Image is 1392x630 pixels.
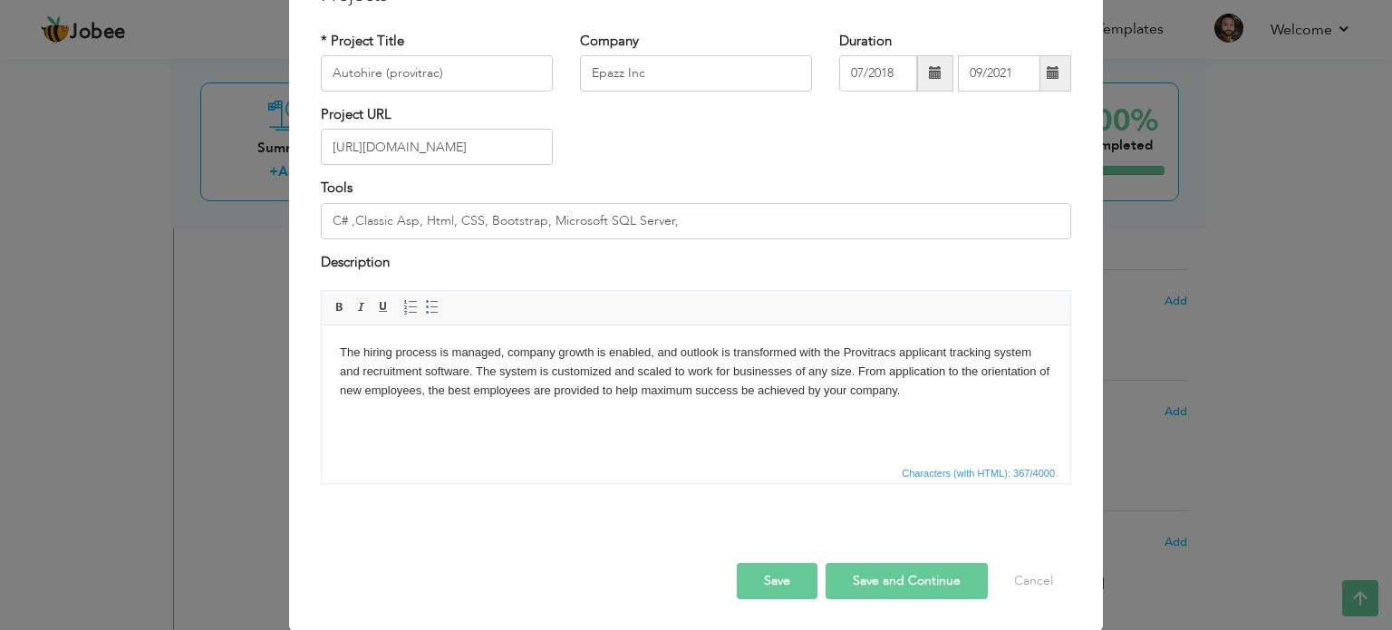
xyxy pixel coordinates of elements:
[580,32,639,51] label: Company
[321,179,353,198] label: Tools
[839,32,892,51] label: Duration
[898,465,1060,481] div: Statistics
[826,563,988,599] button: Save and Continue
[898,465,1058,481] span: Characters (with HTML): 367/4000
[958,55,1040,92] input: Present
[839,55,917,92] input: From
[737,563,817,599] button: Save
[321,253,390,272] label: Description
[330,297,350,317] a: Bold
[321,32,404,51] label: * Project Title
[373,297,393,317] a: Underline
[352,297,372,317] a: Italic
[996,563,1071,599] button: Cancel
[401,297,420,317] a: Insert/Remove Numbered List
[321,105,391,124] label: Project URL
[322,325,1070,461] iframe: Rich Text Editor, projectEditor
[422,297,442,317] a: Insert/Remove Bulleted List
